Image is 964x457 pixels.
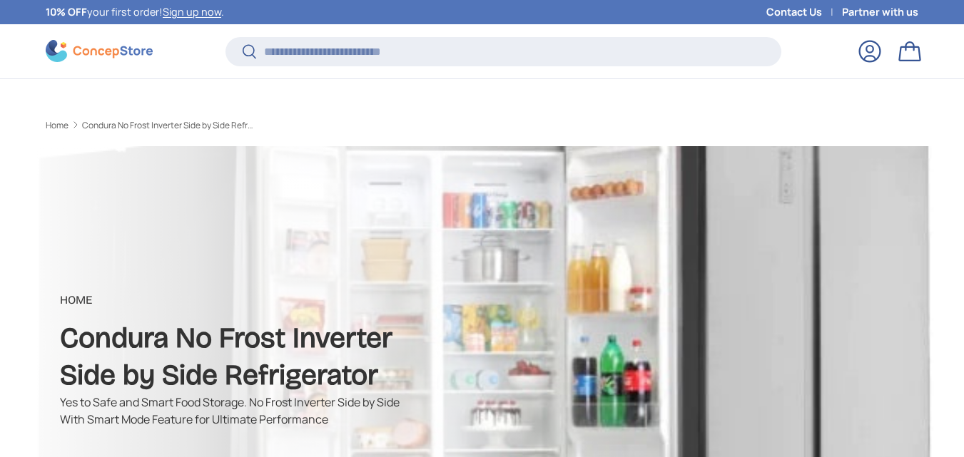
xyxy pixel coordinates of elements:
a: Condura No Frost Inverter Side by Side Refrigerator [82,121,253,130]
a: Home [46,121,69,130]
img: ConcepStore [46,40,153,62]
a: Contact Us [766,4,842,20]
p: your first order! . [46,4,224,20]
a: Partner with us [842,4,918,20]
p: Yes to Safe and Smart Food Storage. No Frost Inverter Side by Side With Smart Mode Feature for Ul... [60,394,400,428]
a: Sign up now [163,5,221,19]
strong: Condura No Frost Inverter Side by Side Refrigerator [60,321,392,392]
p: Home [60,292,400,309]
nav: Breadcrumbs [46,119,508,132]
strong: 10% OFF [46,5,87,19]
